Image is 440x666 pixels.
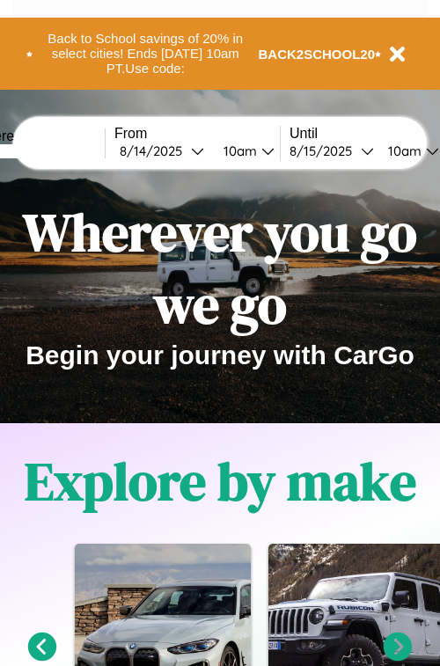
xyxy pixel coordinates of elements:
label: From [114,126,280,142]
h1: Explore by make [25,445,416,517]
div: 8 / 14 / 2025 [120,143,191,159]
b: BACK2SCHOOL20 [259,47,376,62]
div: 10am [215,143,261,159]
button: 10am [209,142,280,160]
button: Back to School savings of 20% in select cities! Ends [DATE] 10am PT.Use code: [33,26,259,81]
div: 10am [379,143,426,159]
div: 8 / 15 / 2025 [290,143,361,159]
button: 8/14/2025 [114,142,209,160]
